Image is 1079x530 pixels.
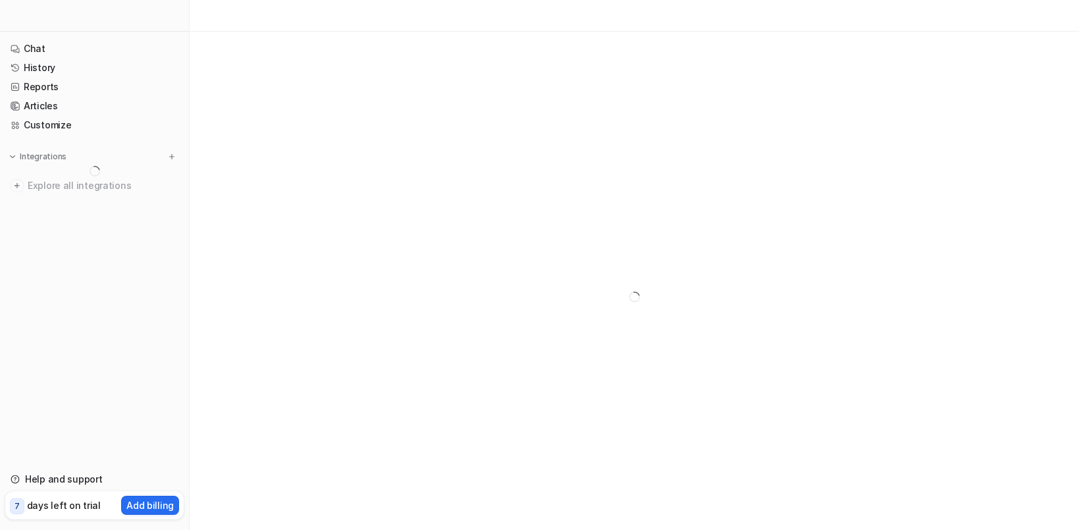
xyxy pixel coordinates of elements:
a: Help and support [5,470,184,489]
a: Customize [5,116,184,134]
p: Integrations [20,151,66,162]
img: menu_add.svg [167,152,176,161]
a: Articles [5,97,184,115]
a: Chat [5,40,184,58]
p: Add billing [126,498,174,512]
img: expand menu [8,152,17,161]
img: explore all integrations [11,179,24,192]
p: 7 [14,500,20,512]
button: Add billing [121,496,179,515]
button: Integrations [5,150,70,163]
p: days left on trial [27,498,101,512]
a: History [5,59,184,77]
a: Explore all integrations [5,176,184,195]
a: Reports [5,78,184,96]
span: Explore all integrations [28,175,178,196]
